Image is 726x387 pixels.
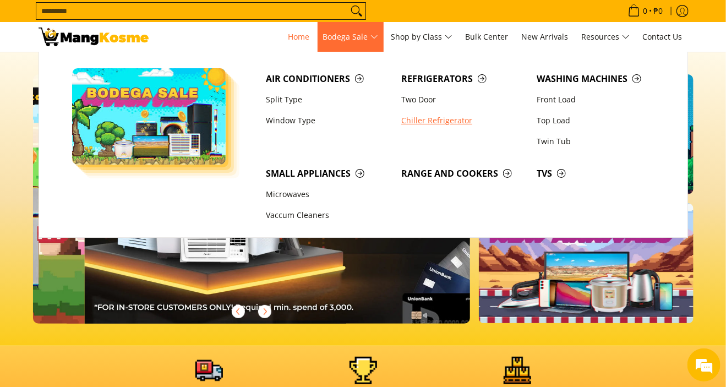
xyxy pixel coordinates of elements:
[323,30,378,44] span: Bodega Sale
[386,22,458,52] a: Shop by Class
[226,299,250,324] button: Previous
[260,163,396,184] a: Small Appliances
[643,31,683,42] span: Contact Us
[260,110,396,131] a: Window Type
[516,22,574,52] a: New Arrivals
[391,30,452,44] span: Shop by Class
[466,31,509,42] span: Bulk Center
[260,89,396,110] a: Split Type
[396,89,531,110] a: Two Door
[401,72,526,86] span: Refrigerators
[537,167,661,181] span: TVs
[460,22,514,52] a: Bulk Center
[522,31,569,42] span: New Arrivals
[531,89,667,110] a: Front Load
[582,30,630,44] span: Resources
[266,167,390,181] span: Small Appliances
[531,68,667,89] a: Washing Machines
[288,31,310,42] span: Home
[260,184,396,205] a: Microwaves
[318,22,384,52] a: Bodega Sale
[283,22,315,52] a: Home
[531,131,667,152] a: Twin Tub
[401,167,526,181] span: Range and Cookers
[537,72,661,86] span: Washing Machines
[39,28,149,46] img: Mang Kosme: Your Home Appliances Warehouse Sale Partner!
[260,205,396,226] a: Vaccum Cleaners
[652,7,665,15] span: ₱0
[72,68,226,165] img: Bodega Sale
[348,3,365,19] button: Search
[160,22,688,52] nav: Main Menu
[266,72,390,86] span: Air Conditioners
[625,5,667,17] span: •
[531,110,667,131] a: Top Load
[396,163,531,184] a: Range and Cookers
[576,22,635,52] a: Resources
[396,68,531,89] a: Refrigerators
[637,22,688,52] a: Contact Us
[253,299,277,324] button: Next
[396,110,531,131] a: Chiller Refrigerator
[531,163,667,184] a: TVs
[260,68,396,89] a: Air Conditioners
[642,7,649,15] span: 0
